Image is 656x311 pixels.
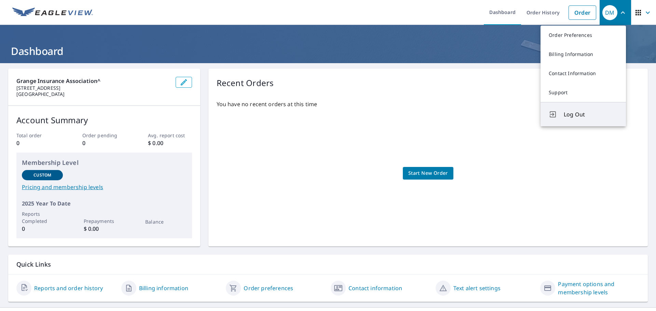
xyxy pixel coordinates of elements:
[8,44,648,58] h1: Dashboard
[33,172,51,178] p: Custom
[569,5,596,20] a: Order
[541,83,626,102] a: Support
[16,114,192,126] p: Account Summary
[16,139,60,147] p: 0
[84,217,125,225] p: Prepayments
[453,284,501,292] a: Text alert settings
[145,218,186,225] p: Balance
[16,91,170,97] p: [GEOGRAPHIC_DATA]
[541,26,626,45] a: Order Preferences
[16,85,170,91] p: [STREET_ADDRESS]
[22,210,63,225] p: Reports Completed
[82,139,126,147] p: 0
[148,132,192,139] p: Avg. report cost
[34,284,103,292] a: Reports and order history
[82,132,126,139] p: Order pending
[602,5,617,20] div: DM
[139,284,188,292] a: Billing information
[541,64,626,83] a: Contact Information
[541,45,626,64] a: Billing Information
[22,225,63,233] p: 0
[564,110,618,118] span: Log Out
[22,158,187,167] p: Membership Level
[84,225,125,233] p: $ 0.00
[408,169,448,178] span: Start New Order
[558,280,640,296] a: Payment options and membership levels
[541,102,626,126] button: Log Out
[217,77,274,89] p: Recent Orders
[12,8,93,18] img: EV Logo
[22,199,187,208] p: 2025 Year To Date
[22,183,187,191] a: Pricing and membership levels
[16,260,640,269] p: Quick Links
[217,100,640,108] p: You have no recent orders at this time
[348,284,402,292] a: Contact information
[148,139,192,147] p: $ 0.00
[244,284,293,292] a: Order preferences
[403,167,453,180] a: Start New Order
[16,132,60,139] p: Total order
[16,77,170,85] p: Grange Insurance Association^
